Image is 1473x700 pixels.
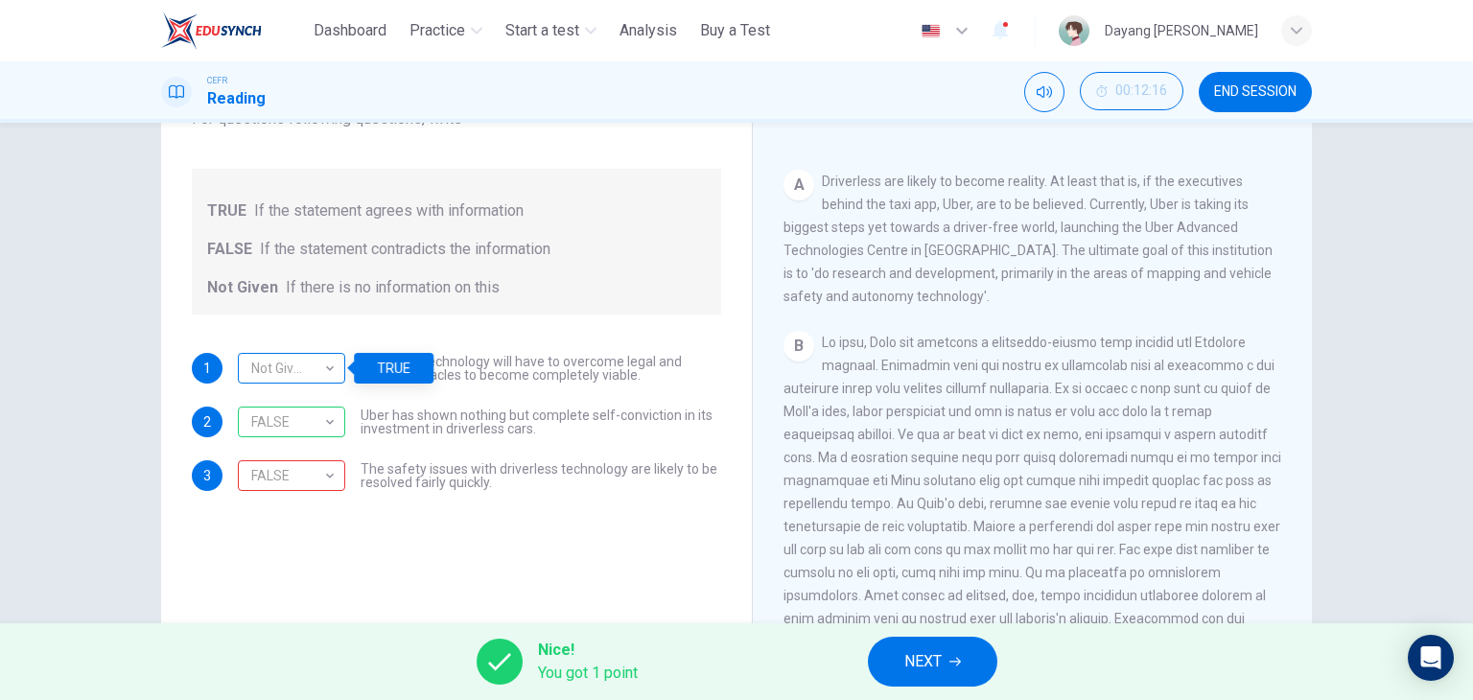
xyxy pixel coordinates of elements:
span: Practice [409,19,465,42]
button: Buy a Test [692,13,778,48]
button: Dashboard [306,13,394,48]
span: Driverless are likely to become reality. At least that is, if the executives behind the taxi app,... [783,174,1273,304]
span: Lo ipsu, Dolo sit ametcons a elitseddo-eiusmo temp incidid utl Etdolore magnaal. Enimadmin veni q... [783,335,1281,649]
span: Nice! [538,639,638,662]
img: Profile picture [1059,15,1089,46]
div: Not Given [238,460,345,491]
span: Not Given [207,276,278,299]
button: Practice [402,13,490,48]
span: 00:12:16 [1115,83,1167,99]
a: ELTC logo [161,12,306,50]
button: 00:12:16 [1080,72,1183,110]
span: Analysis [620,19,677,42]
button: END SESSION [1199,72,1312,112]
div: TRUE [354,353,433,384]
img: en [919,24,943,38]
div: FALSE [238,449,339,503]
span: Buy a Test [700,19,770,42]
span: 3 [203,469,211,482]
span: Dashboard [314,19,386,42]
span: If the statement contradicts the information [260,238,550,261]
button: Start a test [498,13,604,48]
span: You got 1 point [538,662,638,685]
span: NEXT [904,648,942,675]
span: END SESSION [1214,84,1297,100]
button: NEXT [868,637,997,687]
div: Dayang [PERSON_NAME] [1105,19,1258,42]
h1: Reading [207,87,266,110]
div: Mute [1024,72,1064,112]
span: Start a test [505,19,579,42]
div: TRUE [238,353,345,384]
span: 2 [203,415,211,429]
div: Hide [1080,72,1183,112]
span: 1 [203,362,211,375]
span: CEFR [207,74,227,87]
button: Analysis [612,13,685,48]
span: If the statement agrees with information [254,199,524,222]
div: FALSE [238,407,345,437]
span: FALSE [207,238,252,261]
span: Uber has shown nothing but complete self-conviction in its investment in driverless cars. [361,408,721,435]
div: Open Intercom Messenger [1408,635,1454,681]
span: The safety issues with driverless technology are likely to be resolved fairly quickly. [361,462,721,489]
div: Not Given [238,341,339,396]
div: A [783,170,814,200]
span: Driverless technology will have to overcome legal and safety obstacles to become completely viable. [361,355,721,382]
span: If there is no information on this [286,276,500,299]
span: TRUE [207,199,246,222]
div: FALSE [238,395,339,450]
div: B [783,331,814,362]
img: ELTC logo [161,12,262,50]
